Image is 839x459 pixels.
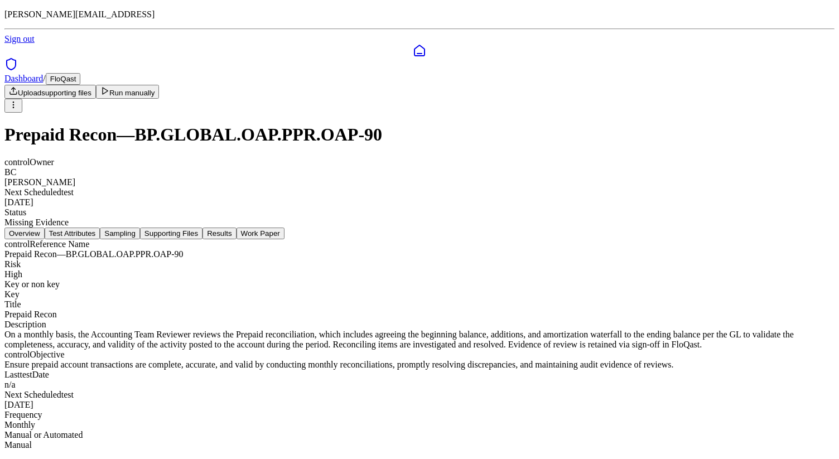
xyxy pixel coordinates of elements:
[4,420,835,430] div: Monthly
[4,400,835,410] div: [DATE]
[45,228,100,239] button: Test Attributes
[4,34,35,44] a: Sign out
[4,187,835,197] div: Next Scheduled test
[140,228,202,239] button: Supporting Files
[4,390,835,400] div: Next Scheduled test
[4,430,835,440] div: Manual or Automated
[4,330,835,350] div: On a monthly basis, the Accounting Team Reviewer reviews the Prepaid reconciliation, which includ...
[4,44,835,57] a: Dashboard
[4,239,835,249] div: control Reference Name
[4,167,16,177] span: BC
[96,85,160,99] button: Run manually
[4,320,835,330] div: Description
[4,57,835,73] a: SOC
[4,310,57,319] span: Prepaid Recon
[4,279,835,289] div: Key or non key
[100,228,140,239] button: Sampling
[4,218,835,228] div: Missing Evidence
[4,207,835,218] div: Status
[4,99,22,113] button: More Options
[4,177,75,187] span: [PERSON_NAME]
[4,9,835,20] p: [PERSON_NAME][EMAIL_ADDRESS]
[4,124,835,145] h1: Prepaid Recon — BP.GLOBAL.OAP.PPR.OAP-90
[202,228,236,239] button: Results
[4,249,835,259] div: Prepaid Recon — BP.GLOBAL.OAP.PPR.OAP-90
[4,269,835,279] div: High
[4,410,835,420] div: Frequency
[4,157,835,167] div: control Owner
[4,299,835,310] div: Title
[4,197,835,207] div: [DATE]
[4,74,43,83] a: Dashboard
[4,440,835,450] div: Manual
[4,289,835,299] div: Key
[4,228,45,239] button: Overview
[46,73,81,85] button: FloQast
[4,73,835,85] div: /
[237,228,285,239] button: Work Paper
[4,350,835,360] div: control Objective
[4,259,835,269] div: Risk
[4,85,96,99] button: Uploadsupporting files
[4,228,835,239] nav: Tabs
[4,380,835,390] div: n/a
[4,370,835,380] div: Last test Date
[4,360,835,370] div: Ensure prepaid account transactions are complete, accurate, and valid by conducting monthly recon...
